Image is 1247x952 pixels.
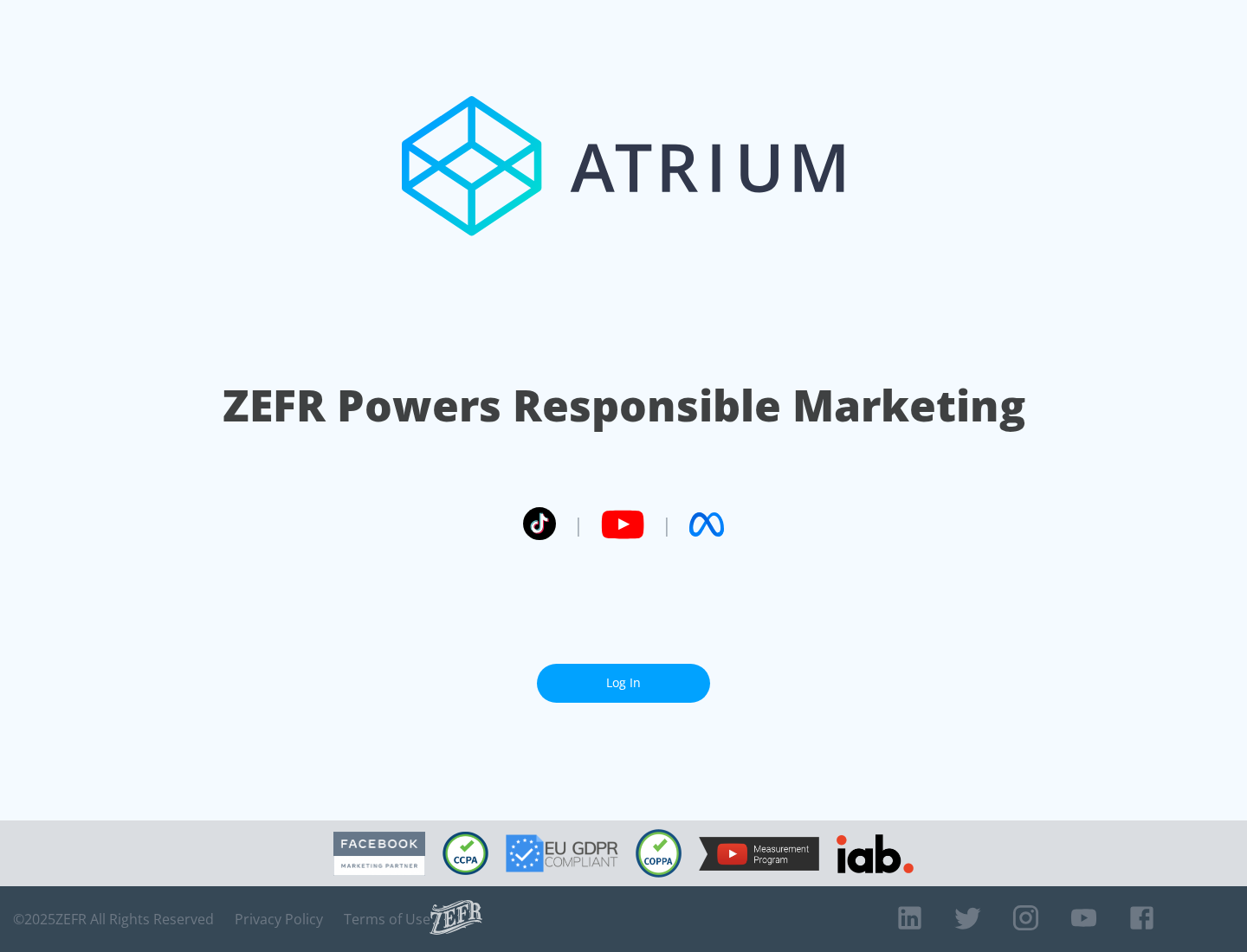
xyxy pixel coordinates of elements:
img: GDPR Compliant [506,834,618,872]
img: Facebook Marketing Partner [333,832,425,876]
span: © 2025 ZEFR All Rights Reserved [13,910,214,928]
a: Terms of Use [344,910,430,928]
img: COPPA Compliant [636,829,682,878]
a: Privacy Policy [235,910,323,928]
span: | [662,511,672,537]
span: | [573,511,584,537]
img: IAB [837,834,914,873]
h1: ZEFR Powers Responsible Marketing [223,376,1025,435]
img: YouTube Measurement Program [699,837,819,871]
a: Log In [537,664,710,703]
img: CCPA Compliant [443,832,488,875]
